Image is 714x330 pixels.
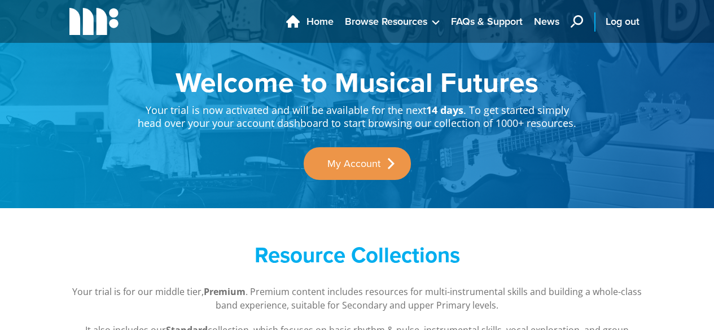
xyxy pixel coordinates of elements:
[451,14,523,29] span: FAQs & Support
[204,285,246,298] strong: Premium
[69,285,645,312] p: Your trial is for our middle tier, . Premium content includes resources for multi-instrumental sk...
[304,147,411,180] a: My Account
[534,14,559,29] span: News
[137,96,577,130] p: Your trial is now activated and will be available for the next . To get started simply head over ...
[426,103,463,117] strong: 14 days
[606,14,639,29] span: Log out
[306,14,334,29] span: Home
[345,14,427,29] span: Browse Resources
[137,242,577,268] h2: Resource Collections
[137,68,577,96] h1: Welcome to Musical Futures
